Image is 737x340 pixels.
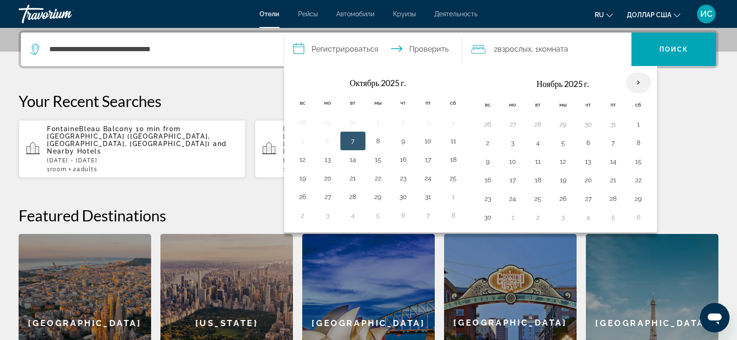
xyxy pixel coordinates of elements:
button: День 4 [531,136,545,149]
font: 2 [494,45,498,53]
button: День 23 [396,172,411,185]
p: Your Recent Searches [19,92,718,110]
button: День 29 [631,192,646,205]
button: День 19 [556,173,571,187]
button: День 13 [320,153,335,166]
button: День 8 [446,209,461,222]
button: Поиск [631,33,716,66]
p: [DATE] - [DATE] [47,157,238,164]
button: День 3 [556,211,571,224]
font: взрослых [498,45,531,53]
button: День 13 [581,155,596,168]
font: ru [595,11,604,19]
button: В следующем месяце [626,72,651,93]
a: Отели [259,10,279,18]
button: День 30 [581,118,596,131]
span: and Nearby Hotels [47,140,227,155]
button: День 26 [556,192,571,205]
button: День 17 [505,173,520,187]
button: День 2 [295,209,310,222]
p: [DATE] - [DATE] [283,157,474,164]
iframe: Кнопка для запуска окна сообщений [700,303,730,333]
button: День 12 [556,155,571,168]
button: День 5 [556,136,571,149]
button: День 18 [446,153,461,166]
button: День 7 [421,209,436,222]
font: , 1 [531,45,538,53]
a: Автомобили [336,10,374,18]
button: День 9 [396,134,411,147]
button: День 8 [371,134,385,147]
button: День 29 [556,118,571,131]
input: Поиск отеля [48,42,270,56]
button: День 14 [606,155,621,168]
button: День 5 [371,209,385,222]
font: Поиск [659,46,689,53]
button: День 6 [631,211,646,224]
button: День 1 [446,190,461,203]
button: День 25 [531,192,545,205]
button: День 30 [396,190,411,203]
font: Круизы [393,10,416,18]
button: День 12 [295,153,310,166]
button: День 14 [345,153,360,166]
button: День 2 [480,136,495,149]
button: День 4 [446,116,461,129]
button: Изменить валюту [627,8,680,21]
button: День 15 [371,153,385,166]
button: FontaineBleau Balcony 10 min from [GEOGRAPHIC_DATA] ([GEOGRAPHIC_DATA], [GEOGRAPHIC_DATA], [GEOGR... [19,120,246,178]
a: Рейсы [298,10,318,18]
span: 1 [47,166,66,173]
button: День 4 [345,209,360,222]
button: День 28 [606,192,621,205]
button: День 24 [421,172,436,185]
button: День 6 [581,136,596,149]
font: комната [538,45,568,53]
button: День 24 [505,192,520,205]
button: День 3 [320,209,335,222]
button: День 16 [396,153,411,166]
button: День 18 [531,173,545,187]
button: День 17 [421,153,436,166]
button: День 29 [320,116,335,129]
a: Деятельность [434,10,478,18]
table: Правая календарная сетка [475,72,651,227]
button: День 19 [295,172,310,185]
span: FontaineBleau Balcony 10 min from [GEOGRAPHIC_DATA] ([GEOGRAPHIC_DATA], [GEOGRAPHIC_DATA], [GEOGR... [47,125,210,147]
button: День 28 [295,116,310,129]
span: 2 [73,166,97,173]
button: День 30 [345,116,360,129]
font: доллар США [627,11,671,19]
button: День 5 [295,134,310,147]
button: День 16 [480,173,495,187]
span: Adults [77,166,97,173]
button: День 9 [480,155,495,168]
button: День 27 [505,118,520,131]
button: День 10 [505,155,520,168]
button: Изменить язык [595,8,613,21]
button: День 1 [631,118,646,131]
button: Меню пользователя [694,4,718,24]
button: День 27 [581,192,596,205]
button: FontaineBleau Balcony 10 min from [GEOGRAPHIC_DATA] ([GEOGRAPHIC_DATA], [GEOGRAPHIC_DATA], [GEOGR... [255,120,482,178]
span: 1 [283,166,303,173]
button: День 6 [396,209,411,222]
button: День 8 [631,136,646,149]
button: День 6 [320,134,335,147]
button: День 2 [396,116,411,129]
button: День 2 [531,211,545,224]
button: Выберите дату заезда и выезда [284,33,463,66]
button: День 1 [505,211,520,224]
button: День 31 [421,190,436,203]
button: День 26 [480,118,495,131]
table: Левая календарная сетка [290,72,466,225]
button: День 27 [320,190,335,203]
button: День 22 [371,172,385,185]
button: День 7 [345,134,360,147]
button: День 11 [531,155,545,168]
button: День 28 [345,190,360,203]
button: День 22 [631,173,646,187]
